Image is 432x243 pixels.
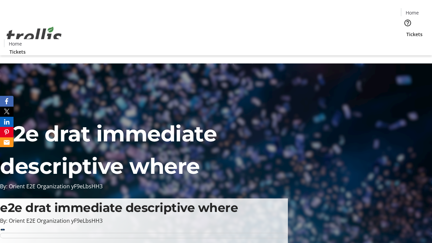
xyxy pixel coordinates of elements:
span: Home [9,40,22,47]
a: Home [401,9,423,16]
a: Tickets [4,48,31,55]
button: Cart [401,38,414,51]
span: Tickets [9,48,26,55]
button: Help [401,16,414,30]
a: Home [4,40,26,47]
span: Home [406,9,419,16]
a: Tickets [401,31,428,38]
img: Orient E2E Organization yF9eLbsHH3's Logo [4,19,64,53]
span: Tickets [406,31,423,38]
